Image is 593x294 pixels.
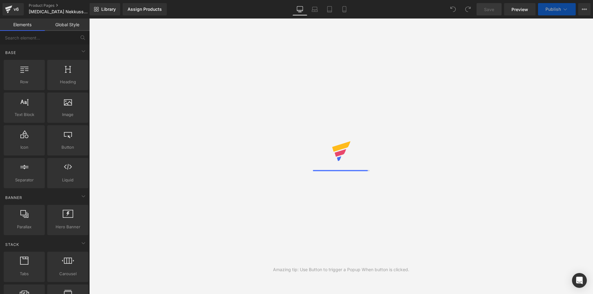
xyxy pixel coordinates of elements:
span: Icon [6,144,43,151]
span: Stack [5,242,20,247]
span: Row [6,79,43,85]
a: Product Pages [29,3,100,8]
span: Save [484,6,494,13]
span: Tabs [6,271,43,277]
a: Mobile [337,3,352,15]
span: Text Block [6,111,43,118]
span: Base [5,50,17,56]
a: Preview [504,3,536,15]
span: Banner [5,195,23,201]
button: Undo [447,3,459,15]
span: [MEDICAL_DATA] Nekkussen || [PERSON_NAME] [29,9,88,14]
div: Assign Products [128,7,162,12]
span: Separator [6,177,43,183]
span: Hero Banner [49,224,86,230]
a: Laptop [307,3,322,15]
button: Redo [462,3,474,15]
a: Global Style [45,19,90,31]
span: Preview [511,6,528,13]
span: Heading [49,79,86,85]
span: Parallax [6,224,43,230]
span: Button [49,144,86,151]
a: v6 [2,3,24,15]
button: More [578,3,591,15]
button: Publish [538,3,576,15]
span: Carousel [49,271,86,277]
div: Amazing tip: Use Button to trigger a Popup When button is clicked. [273,266,409,273]
span: Liquid [49,177,86,183]
span: Library [101,6,116,12]
div: v6 [12,5,20,13]
a: Tablet [322,3,337,15]
span: Publish [545,7,561,12]
a: Desktop [292,3,307,15]
span: Image [49,111,86,118]
div: Open Intercom Messenger [572,273,587,288]
a: New Library [90,3,120,15]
